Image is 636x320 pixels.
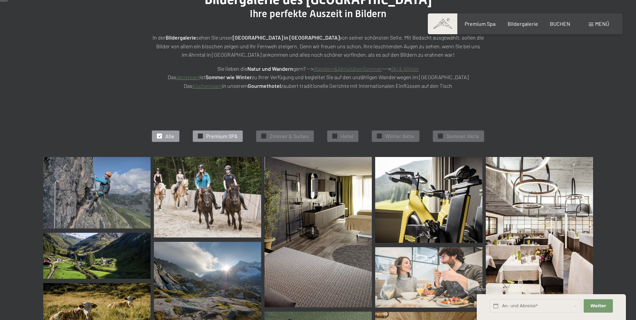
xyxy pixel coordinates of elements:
span: Alle [165,132,174,140]
span: Winter Aktiv [385,132,414,140]
button: Weiter [584,299,613,313]
span: Sommer Aktiv [446,132,479,140]
img: Bildergalerie [43,157,151,228]
span: Ihre perfekte Auszeit in Bildern [250,8,386,19]
span: ✓ [199,134,202,139]
span: ✓ [158,134,161,139]
p: Sie lieben die gern? --> ---> Das ist zu Ihrer Verfügung und begleitet Sie auf den unzähligen Wan... [151,64,486,90]
span: Schnellanfrage [477,286,506,292]
a: Küchenteam [192,83,222,89]
span: Zimmer & Suiten [270,132,309,140]
img: Bildergalerie [154,157,261,237]
a: BUCHEN [550,20,570,27]
span: ✓ [378,134,381,139]
img: Bildergalerie [486,157,593,307]
a: Ski & Winter [391,65,419,72]
strong: Natur und Wandern [247,65,293,72]
strong: Sommer wie Winter [206,74,252,80]
strong: [GEOGRAPHIC_DATA] in [GEOGRAPHIC_DATA] [233,34,340,41]
span: Menü [595,20,609,27]
span: ✓ [263,134,265,139]
a: Wandern&AktivitätenSommer [313,65,382,72]
span: ✓ [439,134,442,139]
p: In der sehen Sie unser von seiner schönsten Seite. Mit Bedacht ausgewählt, sollen die Bilder von ... [151,33,486,59]
strong: Bildergalerie [166,34,196,41]
img: Bildergalerie [43,233,151,279]
img: Bildergalerie [375,157,482,243]
strong: Gourmethotel [248,83,281,89]
span: Weiter [590,303,606,309]
span: ✓ [334,134,336,139]
img: Bildergalerie [265,157,372,307]
span: Premium SPA [206,132,238,140]
span: Hotel [341,132,353,140]
a: Aktivteam [176,74,199,80]
a: Premium Spa [465,20,496,27]
a: Bildergalerie [508,20,538,27]
img: Bildergalerie [375,247,482,308]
